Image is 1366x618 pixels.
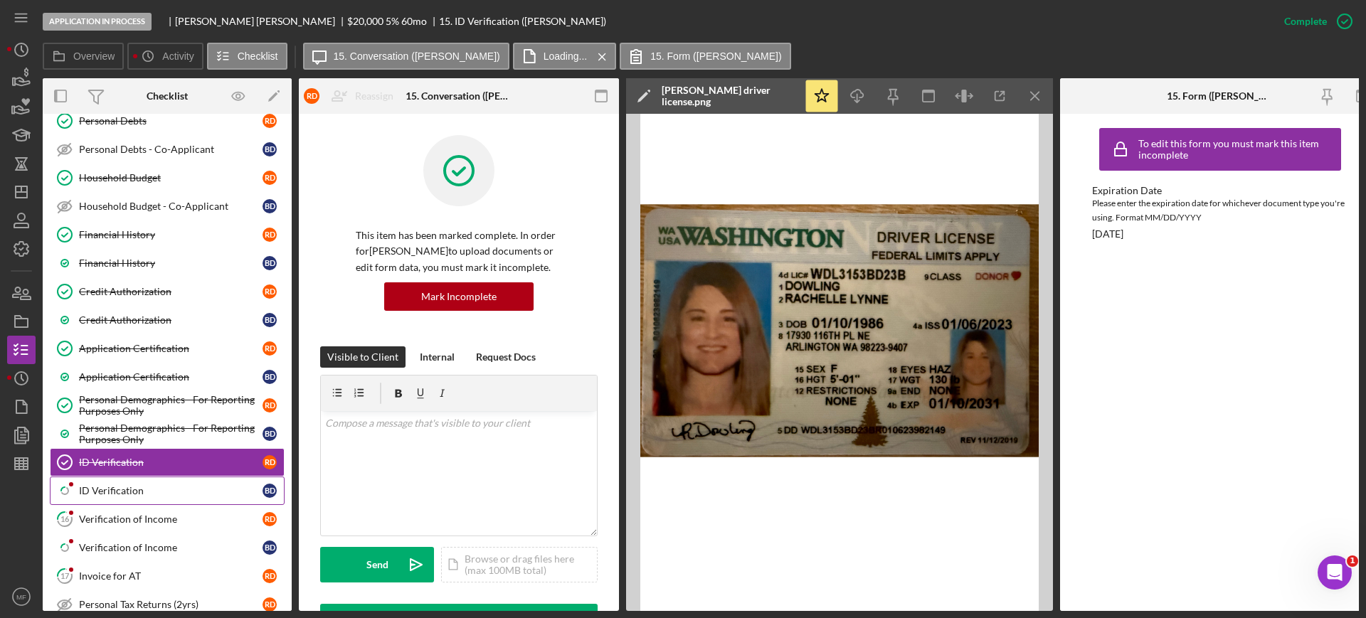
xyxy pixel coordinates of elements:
button: RDReassign [297,82,408,110]
div: R D [263,228,277,242]
a: Application CertificationRD [50,334,285,363]
div: R D [263,597,277,612]
label: 15. Conversation ([PERSON_NAME]) [334,50,500,62]
iframe: Intercom live chat [1318,555,1352,590]
div: B D [263,313,277,327]
label: 15. Form ([PERSON_NAME]) [650,50,781,62]
div: B D [263,540,277,555]
div: Household Budget [79,172,263,183]
a: Household BudgetRD [50,164,285,192]
label: Checklist [238,50,278,62]
div: To edit this form you must mark this item incomplete [1138,138,1338,161]
img: Preview [626,114,1053,611]
div: Personal Debts - Co-Applicant [79,144,263,155]
div: Verification of Income [79,542,263,553]
div: Mark Incomplete [421,282,497,311]
div: R D [304,88,319,104]
div: R D [263,284,277,299]
div: Financial History [79,229,263,240]
a: Personal Demographics - For Reporting Purposes OnlyBD [50,420,285,448]
a: Financial HistoryRD [50,220,285,249]
div: 5 % [386,16,399,27]
a: 16Verification of IncomeRD [50,505,285,533]
div: Personal Debts [79,115,263,127]
a: ID VerificationBD [50,476,285,505]
div: Application In Process [43,13,152,31]
div: Complete [1284,7,1327,36]
div: Application Certification [79,371,263,383]
button: Mark Incomplete [384,282,534,311]
div: Personal Demographics - For Reporting Purposes Only [79,422,263,445]
div: R D [263,569,277,583]
a: Credit AuthorizationRD [50,277,285,306]
a: Personal DebtsRD [50,107,285,135]
div: R D [263,341,277,356]
button: MF [7,582,36,611]
div: ID Verification [79,485,263,496]
a: Personal Debts - Co-ApplicantBD [50,135,285,164]
tspan: 16 [60,514,70,523]
label: Activity [162,50,194,62]
text: MF [16,593,26,601]
div: Reassign [355,82,393,110]
div: Expiration Date [1092,185,1348,196]
button: Overview [43,43,124,70]
div: 15. ID Verification ([PERSON_NAME]) [439,16,606,27]
div: Personal Tax Returns (2yrs) [79,599,263,610]
div: Household Budget - Co-Applicant [79,201,263,212]
div: Credit Authorization [79,314,263,326]
a: ID VerificationRD [50,448,285,476]
div: Credit Authorization [79,286,263,297]
div: Request Docs [476,346,536,368]
div: Invoice for AT [79,570,263,582]
span: $20,000 [347,15,383,27]
div: Visible to Client [327,346,398,368]
div: Internal [420,346,455,368]
div: [DATE] [1092,228,1123,240]
div: R D [263,512,277,526]
button: Loading... [513,43,617,70]
a: 17Invoice for ATRD [50,562,285,590]
label: Overview [73,50,115,62]
button: Activity [127,43,203,70]
div: ID Verification [79,457,263,468]
button: Internal [413,346,462,368]
div: Personal Demographics - For Reporting Purposes Only [79,394,263,417]
div: R D [263,455,277,469]
label: Loading... [544,50,588,62]
div: B D [263,484,277,498]
div: Verification of Income [79,513,263,525]
a: Household Budget - Co-ApplicantBD [50,192,285,220]
div: B D [263,142,277,156]
div: B D [263,427,277,441]
div: R D [263,171,277,185]
tspan: 17 [60,571,70,580]
a: Financial HistoryBD [50,249,285,277]
div: R D [263,398,277,412]
button: Complete [1270,7,1359,36]
button: Visible to Client [320,346,406,368]
div: Application Certification [79,343,263,354]
a: Credit AuthorizationBD [50,306,285,334]
a: Verification of IncomeBD [50,533,285,562]
div: B D [263,256,277,270]
div: B D [263,370,277,384]
div: [PERSON_NAME] [PERSON_NAME] [175,16,347,27]
div: Please enter the expiration date for whichever document type you're using. Format MM/DD/YYYY [1092,196,1348,225]
a: Personal Demographics - For Reporting Purposes OnlyRD [50,391,285,420]
div: [PERSON_NAME] driver license.png [662,85,797,107]
div: 15. Form ([PERSON_NAME]) [1167,90,1274,102]
div: B D [263,199,277,213]
button: Send [320,547,434,582]
button: 15. Form ([PERSON_NAME]) [620,43,790,70]
div: Send [366,547,388,582]
button: 15. Conversation ([PERSON_NAME]) [303,43,509,70]
span: 1 [1347,555,1358,567]
div: 60 mo [401,16,427,27]
div: 15. Conversation ([PERSON_NAME]) [406,90,512,102]
div: R D [263,114,277,128]
button: Request Docs [469,346,543,368]
button: Checklist [207,43,287,70]
div: Financial History [79,257,263,269]
a: Application CertificationBD [50,363,285,391]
